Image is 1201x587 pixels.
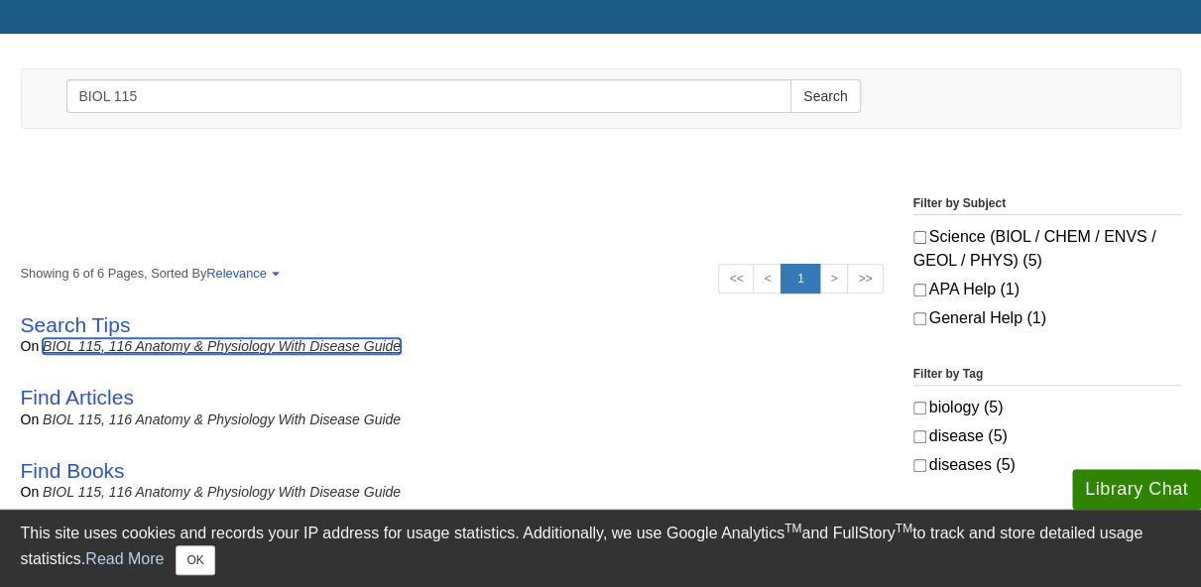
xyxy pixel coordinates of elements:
[913,365,1181,386] legend: Filter by Tag
[913,312,926,325] input: General Help (1)
[21,338,40,354] span: on
[753,264,781,293] a: <
[718,264,883,293] ul: Search Pagination
[896,522,912,535] sup: TM
[913,459,926,472] input: diseases (5)
[913,424,1181,448] label: disease (5)
[206,266,276,281] a: Relevance
[781,264,820,293] a: 1
[847,264,883,293] a: >>
[913,396,1181,419] label: biology (5)
[43,338,401,354] a: BIOL 115, 116 Anatomy & Physiology with Disease Guide
[43,411,401,427] a: BIOL 115, 116 Anatomy & Physiology with Disease Guide
[21,313,131,336] a: Search Tips
[43,484,401,500] a: BIOL 115, 116 Anatomy & Physiology with Disease Guide
[913,284,926,296] input: APA Help (1)
[21,264,884,283] strong: Showing 6 of 6 Pages, Sorted By
[21,386,134,409] a: Find Articles
[913,306,1181,330] label: General Help (1)
[913,225,1181,273] label: Science (BIOL / CHEM / ENVS / GEOL / PHYS) (5)
[913,453,1181,477] label: diseases (5)
[913,402,926,414] input: biology (5)
[21,411,40,427] span: on
[21,484,40,500] span: on
[784,522,801,535] sup: TM
[718,264,754,293] a: <<
[913,430,926,443] input: disease (5)
[913,194,1181,215] legend: Filter by Subject
[21,459,125,482] a: Find Books
[819,264,848,293] a: >
[85,550,164,567] a: Read More
[66,79,792,113] input: Enter Search Words
[21,522,1181,575] div: This site uses cookies and records your IP address for usage statistics. Additionally, we use Goo...
[1072,469,1201,510] button: Library Chat
[913,278,1181,301] label: APA Help (1)
[913,231,926,244] input: Science (BIOL / CHEM / ENVS / GEOL / PHYS) (5)
[176,545,214,575] button: Close
[790,79,860,113] button: Search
